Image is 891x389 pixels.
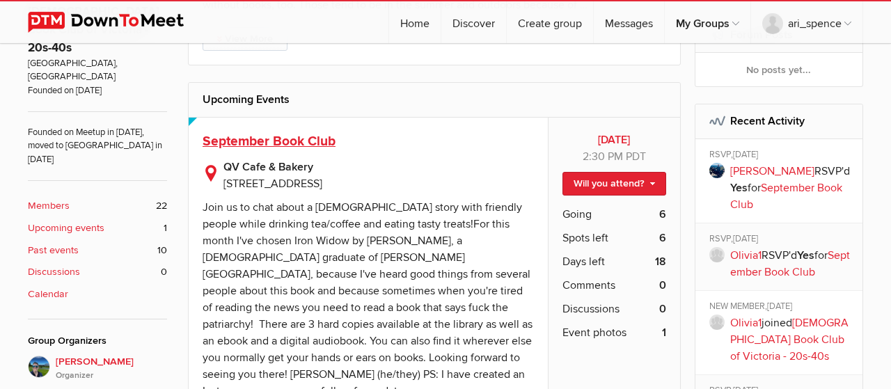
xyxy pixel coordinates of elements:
[203,133,336,150] a: September Book Club
[223,177,322,191] span: [STREET_ADDRESS]
[797,248,814,262] b: Yes
[156,198,167,214] span: 22
[665,1,750,43] a: My Groups
[730,315,853,365] p: joined
[28,264,167,280] a: Discussions 0
[28,264,80,280] b: Discussions
[28,221,167,236] a: Upcoming events 1
[767,301,792,312] span: [DATE]
[730,181,842,212] a: September Book Club
[733,149,758,160] span: [DATE]
[507,1,593,43] a: Create group
[203,83,666,116] h2: Upcoming Events
[161,264,167,280] span: 0
[28,198,70,214] b: Members
[709,104,849,138] h2: Recent Activity
[659,206,666,223] b: 6
[441,1,506,43] a: Discover
[56,370,167,382] i: Organizer
[157,243,167,258] span: 10
[730,316,762,330] a: Olivia1
[730,164,814,178] a: [PERSON_NAME]
[583,150,623,164] span: 2:30 PM
[659,301,666,317] b: 0
[695,53,863,86] div: No posts yet...
[28,243,167,258] a: Past events 10
[28,111,167,166] span: Founded on Meetup in [DATE], moved to [GEOGRAPHIC_DATA] in [DATE]
[562,230,608,246] span: Spots left
[562,172,666,196] a: Will you attend?
[709,233,853,247] div: RSVP,
[730,248,850,279] a: September Book Club
[709,149,853,163] div: RSVP,
[562,277,615,294] span: Comments
[709,301,853,315] div: NEW MEMBER,
[28,287,167,302] a: Calendar
[164,221,167,236] span: 1
[28,198,167,214] a: Members 22
[733,233,758,244] span: [DATE]
[562,324,626,341] span: Event photos
[730,316,849,363] a: [DEMOGRAPHIC_DATA] Book Club of Victoria - 20s-40s
[562,253,605,270] span: Days left
[594,1,664,43] a: Messages
[28,12,205,33] img: DownToMeet
[655,253,666,270] b: 18
[562,132,666,148] b: [DATE]
[751,1,862,43] a: ari_spence
[626,150,646,164] span: America/Vancouver
[223,159,534,175] b: QV Cafe & Bakery
[28,84,167,97] span: Founded on [DATE]
[562,206,592,223] span: Going
[730,247,853,280] p: RSVP'd for
[659,277,666,294] b: 0
[56,354,167,382] span: [PERSON_NAME]
[28,356,167,382] a: [PERSON_NAME]Organizer
[28,287,68,302] b: Calendar
[562,301,620,317] span: Discussions
[389,1,441,43] a: Home
[28,333,167,349] div: Group Organizers
[28,243,79,258] b: Past events
[730,248,762,262] a: Olivia1
[730,163,853,213] p: RSVP'd for
[730,181,748,195] b: Yes
[28,356,50,378] img: Brooke
[28,57,167,84] span: [GEOGRAPHIC_DATA], [GEOGRAPHIC_DATA]
[662,324,666,341] b: 1
[28,221,104,236] b: Upcoming events
[659,230,666,246] b: 6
